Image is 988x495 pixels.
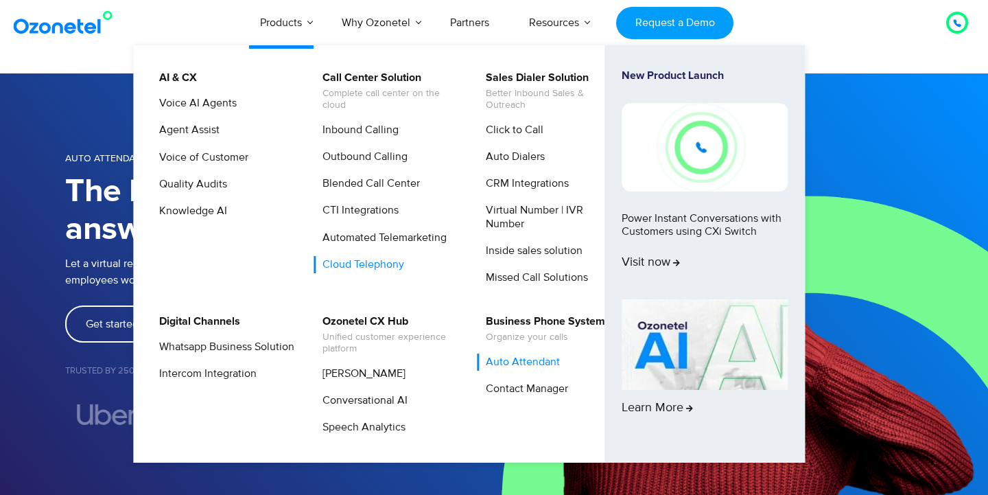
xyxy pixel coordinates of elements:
a: New Product LaunchPower Instant Conversations with Customers using CXi SwitchVisit now [622,69,788,294]
a: Automated Telemarketing [314,229,449,246]
span: Organize your calls [486,332,605,343]
a: [PERSON_NAME] [314,365,408,382]
span: AUTO ATTENDANT [65,152,148,164]
a: Agent Assist [150,122,222,139]
a: CTI Integrations [314,202,401,219]
a: CRM Integrations [477,175,571,192]
div: Image Carousel [65,403,480,427]
h1: The better way to answer calls [65,173,494,249]
a: Contact Manager [477,380,570,398]
a: Voice of Customer [150,149,250,166]
a: Intercom Integration [150,365,259,382]
h5: Trusted by 2500+ Businesses [65,367,494,376]
p: Let a virtual receptionist promptly greet callers and forward calls to employees working from you... [65,255,494,288]
a: Speech Analytics [314,419,408,436]
a: Quality Audits [150,176,229,193]
a: Missed Call Solutions [477,269,590,286]
a: Request a Demo [616,7,733,39]
a: Whatsapp Business Solution [150,338,296,356]
a: Voice AI Agents [150,95,239,112]
img: AI [622,299,788,390]
div: 4 / 7 [65,404,148,425]
a: Digital Channels [150,313,242,330]
a: Blended Call Center [314,175,422,192]
span: Visit now [622,255,680,270]
a: Inside sales solution [477,242,585,260]
a: Learn More [622,299,788,439]
a: Outbound Calling [314,148,410,165]
span: Get started [86,319,139,330]
a: Call Center SolutionComplete call center on the cloud [314,69,460,113]
span: Unified customer experience platform [322,332,458,355]
span: Better Inbound Sales & Outreach [486,88,621,111]
a: Inbound Calling [314,122,401,139]
a: Conversational AI [314,392,410,409]
a: Cloud Telephony [314,256,406,273]
a: Ozonetel CX HubUnified customer experience platform [314,313,460,357]
a: Virtual Number | IVR Number [477,202,623,232]
a: Get started [65,306,159,343]
a: Business Phone SystemOrganize your calls [477,313,607,345]
img: uber [77,404,137,425]
img: New-Project-17.png [622,103,788,191]
span: Learn More [622,401,693,416]
a: Sales Dialer SolutionBetter Inbound Sales & Outreach [477,69,623,113]
a: AI & CX [150,69,199,87]
span: Complete call center on the cloud [322,88,458,111]
a: Knowledge AI [150,203,229,220]
a: Click to Call [477,122,545,139]
a: Auto Attendant [477,354,562,371]
a: Auto Dialers [477,148,547,165]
